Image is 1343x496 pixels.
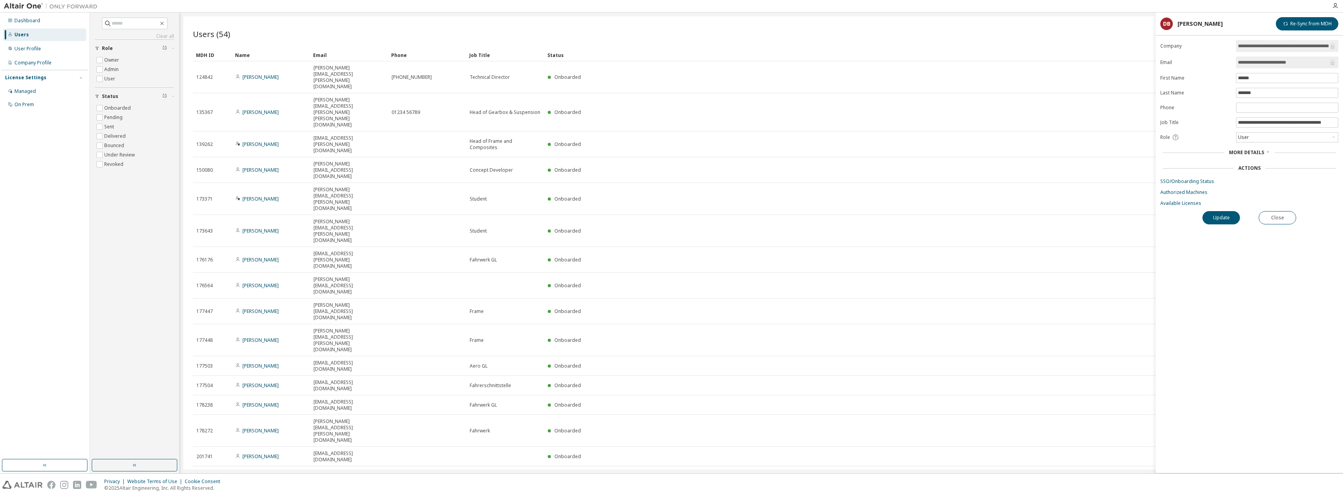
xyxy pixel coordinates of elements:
[104,485,225,491] p: © 2025 Altair Engineering, Inc. All Rights Reserved.
[1236,133,1338,142] div: User
[313,379,385,392] span: [EMAIL_ADDRESS][DOMAIN_NAME]
[242,228,279,234] a: [PERSON_NAME]
[196,257,213,263] span: 176176
[554,167,581,173] span: Onboarded
[102,45,113,52] span: Role
[1160,18,1173,30] div: DB
[1160,43,1231,49] label: Company
[1160,200,1338,206] a: Available Licenses
[313,251,385,269] span: [EMAIL_ADDRESS][PERSON_NAME][DOMAIN_NAME]
[196,141,213,148] span: 139262
[196,363,213,369] span: 177503
[1229,149,1264,156] span: More Details
[313,418,385,443] span: [PERSON_NAME][EMAIL_ADDRESS][PERSON_NAME][DOMAIN_NAME]
[196,109,213,116] span: 135367
[554,141,581,148] span: Onboarded
[196,196,213,202] span: 173371
[313,302,385,321] span: [PERSON_NAME][EMAIL_ADDRESS][DOMAIN_NAME]
[5,75,46,81] div: License Settings
[242,282,279,289] a: [PERSON_NAME]
[196,308,213,315] span: 177447
[470,337,484,343] span: Frame
[196,167,213,173] span: 150080
[554,427,581,434] span: Onboarded
[196,228,213,234] span: 173643
[95,40,174,57] button: Role
[554,228,581,234] span: Onboarded
[1238,165,1261,171] div: Actions
[1177,21,1223,27] div: [PERSON_NAME]
[104,478,127,485] div: Privacy
[242,109,279,116] a: [PERSON_NAME]
[554,109,581,116] span: Onboarded
[14,46,41,52] div: User Profile
[313,360,385,372] span: [EMAIL_ADDRESS][DOMAIN_NAME]
[162,45,167,52] span: Clear filter
[470,257,497,263] span: Fahrwerk GL
[242,74,279,80] a: [PERSON_NAME]
[554,308,581,315] span: Onboarded
[470,308,484,315] span: Frame
[196,402,213,408] span: 178238
[196,428,213,434] span: 178272
[313,450,385,463] span: [EMAIL_ADDRESS][DOMAIN_NAME]
[162,93,167,100] span: Clear filter
[392,74,432,80] span: [PHONE_NUMBER]
[470,228,487,234] span: Student
[14,101,34,108] div: On Prem
[554,74,581,80] span: Onboarded
[73,481,81,489] img: linkedin.svg
[242,196,279,202] a: [PERSON_NAME]
[14,88,36,94] div: Managed
[554,453,581,460] span: Onboarded
[313,328,385,353] span: [PERSON_NAME][EMAIL_ADDRESS][PERSON_NAME][DOMAIN_NAME]
[470,196,487,202] span: Student
[193,28,230,39] span: Users (54)
[313,399,385,411] span: [EMAIL_ADDRESS][DOMAIN_NAME]
[2,481,43,489] img: altair_logo.svg
[554,402,581,408] span: Onboarded
[554,256,581,263] span: Onboarded
[313,65,385,90] span: [PERSON_NAME][EMAIL_ADDRESS][PERSON_NAME][DOMAIN_NAME]
[313,161,385,180] span: [PERSON_NAME][EMAIL_ADDRESS][DOMAIN_NAME]
[47,481,55,489] img: facebook.svg
[313,97,385,128] span: [PERSON_NAME][EMAIL_ADDRESS][PERSON_NAME][PERSON_NAME][DOMAIN_NAME]
[185,478,225,485] div: Cookie Consent
[235,49,307,61] div: Name
[554,337,581,343] span: Onboarded
[95,88,174,105] button: Status
[242,427,279,434] a: [PERSON_NAME]
[547,49,1285,61] div: Status
[1160,75,1231,81] label: First Name
[1160,105,1231,111] label: Phone
[470,428,490,434] span: Fahrwerk
[242,308,279,315] a: [PERSON_NAME]
[95,33,174,39] a: Clear all
[1160,189,1338,196] a: Authorized Machines
[196,382,213,389] span: 177504
[470,74,510,80] span: Technical Director
[554,196,581,202] span: Onboarded
[392,109,420,116] span: 01234 56789
[14,32,29,38] div: Users
[1160,59,1231,66] label: Email
[104,132,127,141] label: Delivered
[470,167,513,173] span: Concept Developer
[470,402,497,408] span: Fahrwerk GL
[469,49,541,61] div: Job Title
[313,49,385,61] div: Email
[104,103,132,113] label: Onboarded
[554,363,581,369] span: Onboarded
[313,187,385,212] span: [PERSON_NAME][EMAIL_ADDRESS][PERSON_NAME][DOMAIN_NAME]
[554,382,581,389] span: Onboarded
[104,150,136,160] label: Under Review
[391,49,463,61] div: Phone
[1237,133,1250,142] div: User
[196,283,213,289] span: 176564
[242,382,279,389] a: [PERSON_NAME]
[86,481,97,489] img: youtube.svg
[104,55,121,65] label: Owner
[313,135,385,154] span: [EMAIL_ADDRESS][PERSON_NAME][DOMAIN_NAME]
[4,2,102,10] img: Altair One
[196,453,213,460] span: 201741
